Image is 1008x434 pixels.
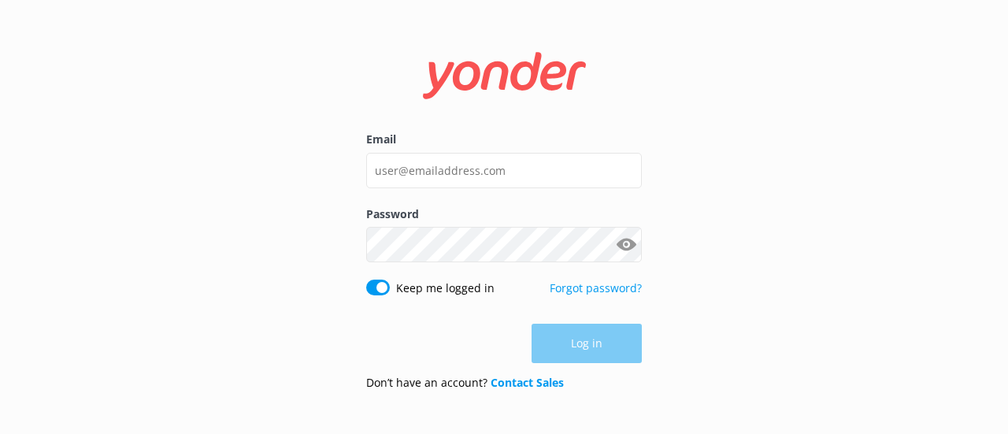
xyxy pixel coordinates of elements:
label: Email [366,131,642,148]
label: Password [366,206,642,223]
a: Contact Sales [491,375,564,390]
input: user@emailaddress.com [366,153,642,188]
a: Forgot password? [550,280,642,295]
button: Show password [610,229,642,261]
p: Don’t have an account? [366,374,564,391]
label: Keep me logged in [396,280,495,297]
